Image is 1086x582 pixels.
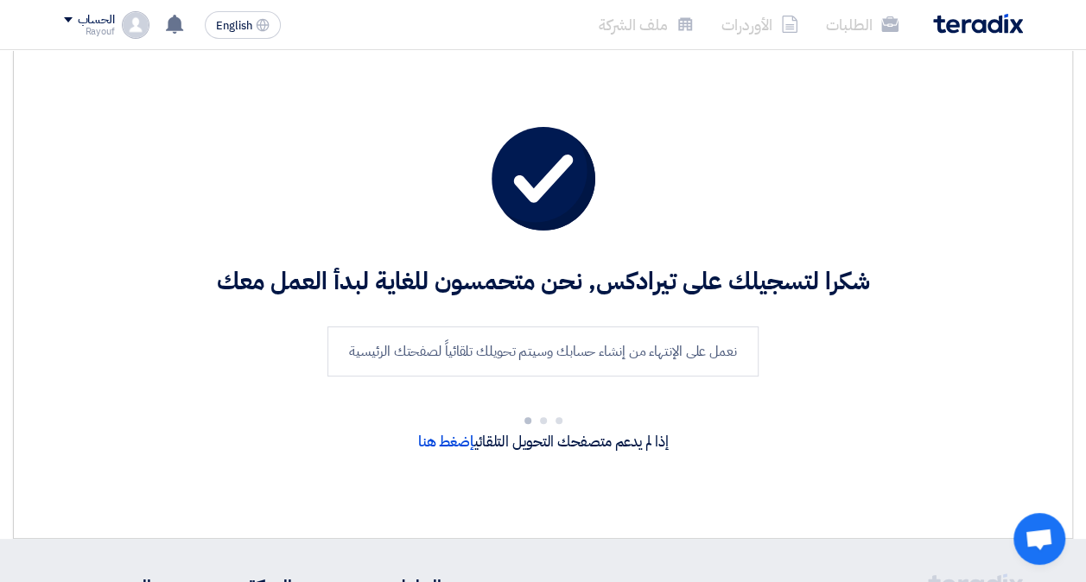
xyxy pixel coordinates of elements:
[216,20,252,32] span: English
[933,14,1023,34] img: Teradix logo
[327,326,758,376] div: نعمل على الإنتهاء من إنشاء حسابك وسيتم تحويلك تلقائياً لصفحتك الرئيسية
[492,127,595,231] img: tick.svg
[86,431,1000,453] p: إذا لم يدعم متصفحك التحويل التلقائي
[1013,513,1065,565] div: Open chat
[205,11,281,39] button: English
[418,431,474,452] a: إضغط هنا
[64,27,115,36] div: Rayouf
[78,13,115,28] div: الحساب
[86,265,1000,299] h2: شكرا لتسجيلك على تيرادكس, نحن متحمسون للغاية لبدأ العمل معك
[122,11,149,39] img: profile_test.png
